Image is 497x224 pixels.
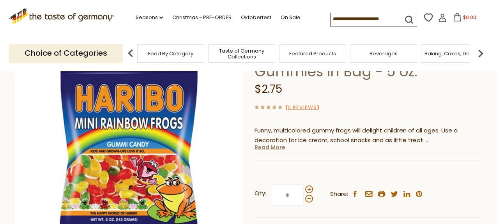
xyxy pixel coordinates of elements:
[424,51,485,56] a: Baking, Cakes, Desserts
[148,51,193,56] a: Food By Category
[289,51,336,56] a: Featured Products
[255,81,282,97] span: $2.75
[255,189,266,198] strong: Qty:
[255,45,483,80] h1: Haribo Mini Rainbow Frogs Gummies in Bag - 5 oz.
[9,44,123,63] p: Choice of Categories
[288,104,317,112] a: 0 Reviews
[272,184,304,206] input: Qty:
[330,189,348,199] span: Share:
[172,13,232,22] a: Christmas - PRE-ORDER
[281,13,301,22] a: On Sale
[255,143,285,151] a: Read More
[463,14,476,21] span: $0.00
[448,13,481,25] button: $0.00
[241,13,271,22] a: Oktoberfest
[255,126,483,145] p: Funny, multicolored gummy frogs will delight children of all ages. Use a decoration for ice cream...
[285,104,319,111] span: ( )
[123,46,138,61] img: previous arrow
[210,48,273,60] a: Taste of Germany Collections
[136,13,163,22] a: Seasons
[370,51,398,56] a: Beverages
[473,46,488,61] img: next arrow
